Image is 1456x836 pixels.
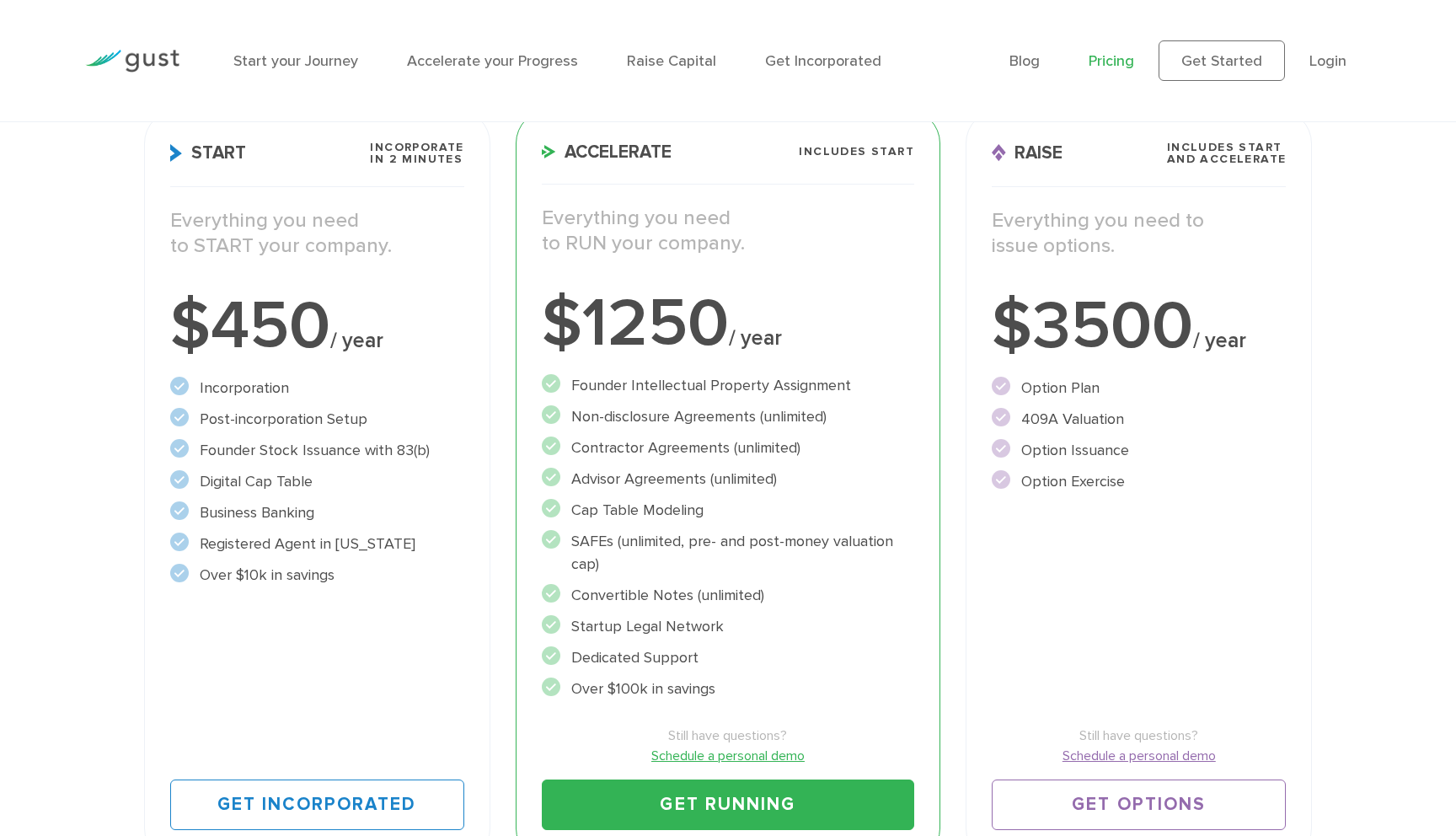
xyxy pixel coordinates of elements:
a: Get Running [542,780,914,830]
div: $3500 [992,292,1286,360]
span: Accelerate [542,143,672,161]
li: Cap Table Modeling [542,499,914,522]
li: Digital Cap Table [170,470,464,493]
a: Start your Journey [233,52,358,70]
li: Startup Legal Network [542,615,914,638]
a: Blog [1009,52,1040,70]
a: Schedule a personal demo [992,746,1286,766]
li: Option Issuance [992,439,1286,462]
span: Raise [992,144,1063,162]
li: Dedicated Support [542,646,914,669]
span: / year [1193,328,1246,353]
li: Founder Stock Issuance with 83(b) [170,439,464,462]
a: Get Options [992,780,1286,830]
li: Founder Intellectual Property Assignment [542,374,914,397]
a: Raise Capital [627,52,716,70]
a: Get Incorporated [765,52,881,70]
a: Login [1309,52,1346,70]
span: / year [729,325,782,351]
li: Advisor Agreements (unlimited) [542,468,914,490]
a: Get Started [1159,40,1285,81]
span: Incorporate in 2 Minutes [370,142,463,165]
li: Registered Agent in [US_STATE] [170,533,464,555]
span: Still have questions? [992,726,1286,746]
span: / year [330,328,383,353]
li: Convertible Notes (unlimited) [542,584,914,607]
img: Raise Icon [992,144,1006,162]
a: Pricing [1089,52,1134,70]
li: Incorporation [170,377,464,399]
img: Gust Logo [85,50,179,72]
li: 409A Valuation [992,408,1286,431]
span: Still have questions? [542,726,914,746]
li: SAFEs (unlimited, pre- and post-money valuation cap) [542,530,914,576]
img: Accelerate Icon [542,145,556,158]
div: $1250 [542,290,914,357]
li: Over $10k in savings [170,564,464,587]
a: Get Incorporated [170,780,464,830]
div: $450 [170,292,464,360]
a: Accelerate your Progress [407,52,578,70]
a: Schedule a personal demo [542,746,914,766]
span: Includes START [799,146,914,158]
p: Everything you need to RUN your company. [542,206,914,256]
li: Non-disclosure Agreements (unlimited) [542,405,914,428]
li: Option Exercise [992,470,1286,493]
img: Start Icon X2 [170,144,183,162]
li: Business Banking [170,501,464,524]
span: Includes START and ACCELERATE [1167,142,1287,165]
li: Post-incorporation Setup [170,408,464,431]
li: Contractor Agreements (unlimited) [542,437,914,459]
span: Start [170,144,246,162]
li: Option Plan [992,377,1286,399]
li: Over $100k in savings [542,678,914,700]
p: Everything you need to START your company. [170,208,464,259]
p: Everything you need to issue options. [992,208,1286,259]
